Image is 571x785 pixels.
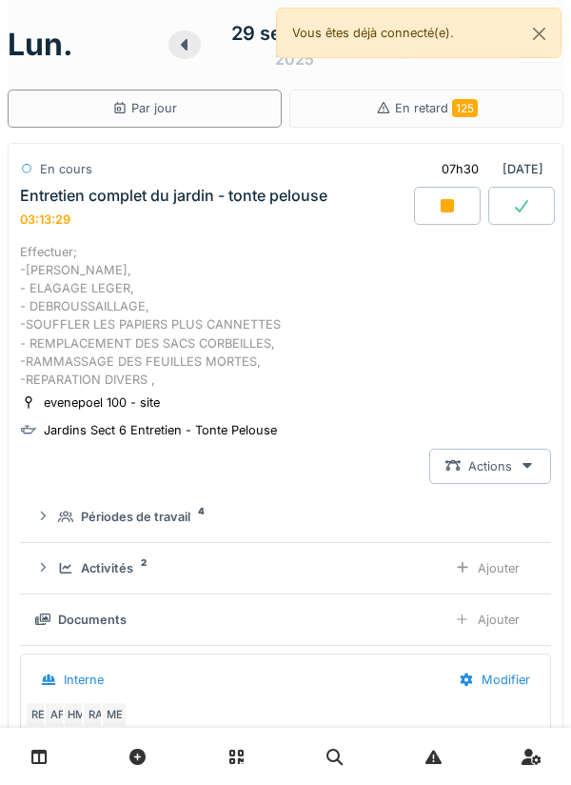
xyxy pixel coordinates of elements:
div: Modifier [443,662,546,697]
div: [DATE] [425,151,551,187]
div: Ajouter [439,602,536,637]
div: Entretien complet du jardin - tonte pelouse [20,187,327,205]
span: 125 [452,99,478,117]
div: evenepoel 100 - site [44,393,160,412]
div: 07h30 [442,160,479,178]
div: Périodes de travail [81,508,190,526]
div: Effectuer; -[PERSON_NAME], - ELAGAGE LEGER, - DEBROUSSAILLAGE, -SOUFFLER LES PAPIERS PLUS CANNETT... [20,243,551,390]
button: Close [518,9,561,59]
div: HM [63,701,89,728]
div: En cours [40,160,92,178]
div: RA [82,701,108,728]
div: Documents [58,611,127,629]
div: ME [101,701,128,728]
summary: Activités2Ajouter [28,551,543,586]
div: Actions [429,449,551,484]
div: 29 septembre [231,19,359,48]
div: 03:13:29 [20,212,70,227]
div: Interne [64,671,104,689]
summary: DocumentsAjouter [28,602,543,637]
div: Vous êtes déjà connecté(e). [276,8,561,58]
div: Jardins Sect 6 Entretien - Tonte Pelouse [44,421,277,439]
div: Ajouter [439,551,536,586]
div: AF [44,701,70,728]
span: En retard [395,101,478,115]
div: Activités [81,559,133,577]
summary: Périodes de travail4 [28,499,543,534]
h1: lun. [8,27,73,63]
div: 2025 [275,48,314,70]
div: RE [25,701,51,728]
div: Par jour [112,99,177,117]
